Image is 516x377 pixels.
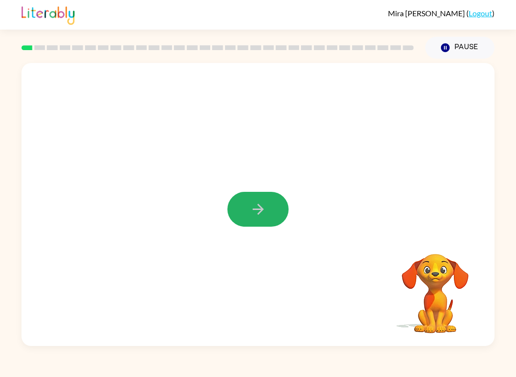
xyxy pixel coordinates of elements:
span: Mira [PERSON_NAME] [388,9,466,18]
img: Literably [21,4,75,25]
a: Logout [469,9,492,18]
video: Your browser must support playing .mp4 files to use Literably. Please try using another browser. [387,239,483,335]
button: Pause [425,37,494,59]
div: ( ) [388,9,494,18]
